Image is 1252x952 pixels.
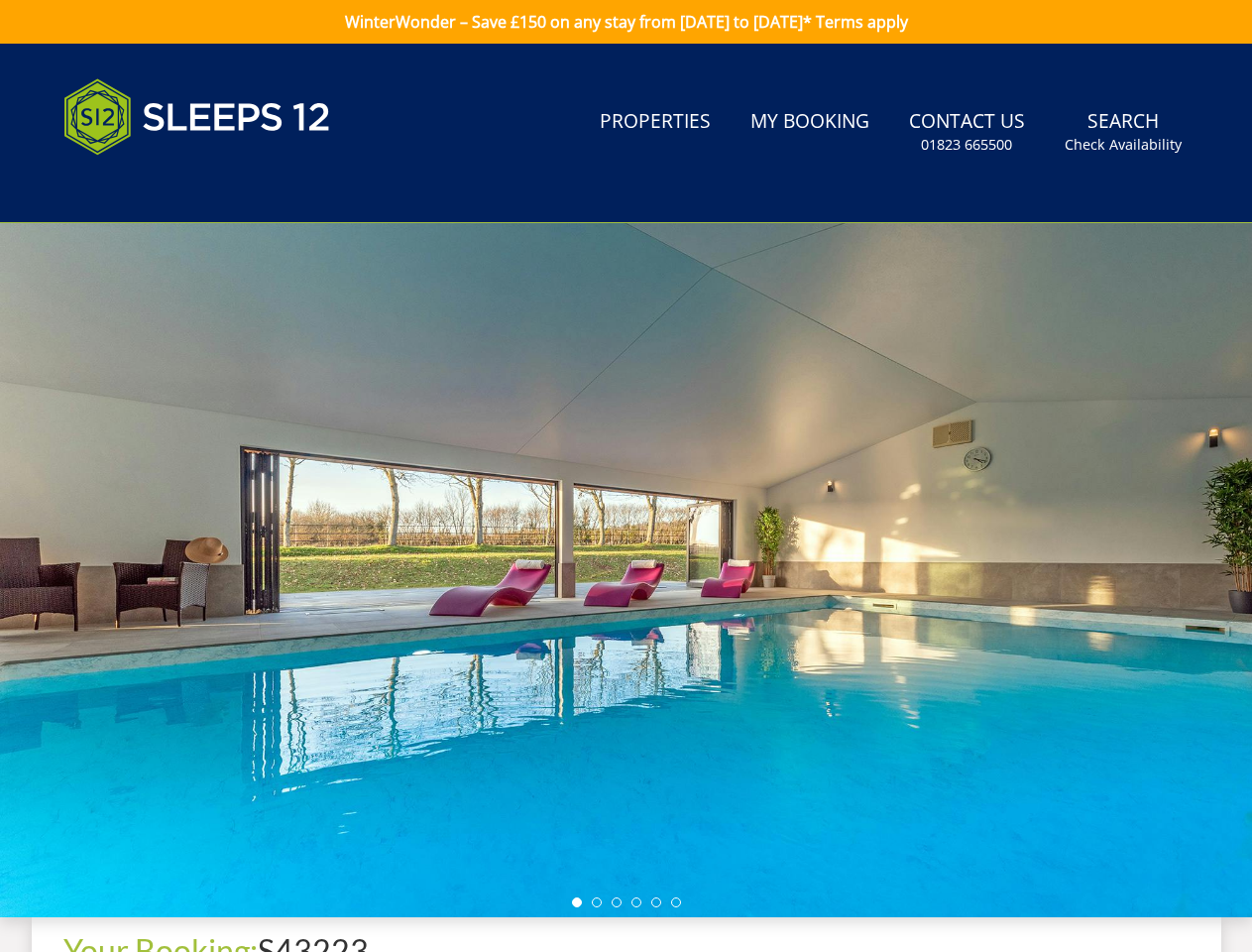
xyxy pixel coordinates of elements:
a: SearchCheck Availability [1057,100,1190,165]
a: My Booking [742,100,877,145]
small: 01823 665500 [921,135,1012,155]
img: Sleeps 12 [63,67,331,167]
iframe: Customer reviews powered by Trustpilot [54,178,262,195]
a: Contact Us01823 665500 [901,100,1033,165]
a: Properties [592,100,719,145]
small: Check Availability [1065,135,1182,155]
